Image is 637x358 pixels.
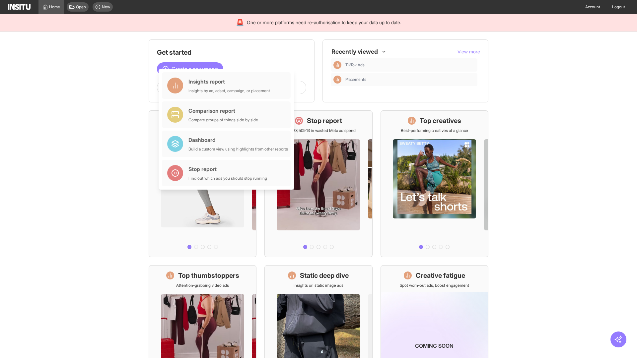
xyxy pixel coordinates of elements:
[236,18,244,27] div: 🚨
[188,176,267,181] div: Find out which ads you should stop running
[420,116,461,125] h1: Top creatives
[157,62,223,76] button: Create a new report
[333,76,341,84] div: Insights
[188,165,267,173] div: Stop report
[157,48,306,57] h1: Get started
[247,19,401,26] span: One or more platforms need re-authorisation to keep your data up to date.
[176,283,229,288] p: Attention-grabbing video ads
[333,61,341,69] div: Insights
[102,4,110,10] span: New
[294,283,343,288] p: Insights on static image ads
[401,128,468,133] p: Best-performing creatives at a glance
[188,78,270,86] div: Insights report
[188,117,258,123] div: Compare groups of things side by side
[345,77,366,82] span: Placements
[345,77,475,82] span: Placements
[300,271,349,280] h1: Static deep dive
[76,4,86,10] span: Open
[458,48,480,55] button: View more
[307,116,342,125] h1: Stop report
[188,136,288,144] div: Dashboard
[188,88,270,93] div: Insights by ad, adset, campaign, or placement
[172,65,218,73] span: Create a new report
[381,110,488,257] a: Top creativesBest-performing creatives at a glance
[458,49,480,54] span: View more
[49,4,60,10] span: Home
[345,62,365,68] span: TikTok Ads
[281,128,356,133] p: Save £23,509.13 in wasted Meta ad spend
[8,4,31,10] img: Logo
[178,271,239,280] h1: Top thumbstoppers
[188,147,288,152] div: Build a custom view using highlights from other reports
[264,110,372,257] a: Stop reportSave £23,509.13 in wasted Meta ad spend
[345,62,475,68] span: TikTok Ads
[149,110,256,257] a: What's live nowSee all active ads instantly
[188,107,258,115] div: Comparison report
